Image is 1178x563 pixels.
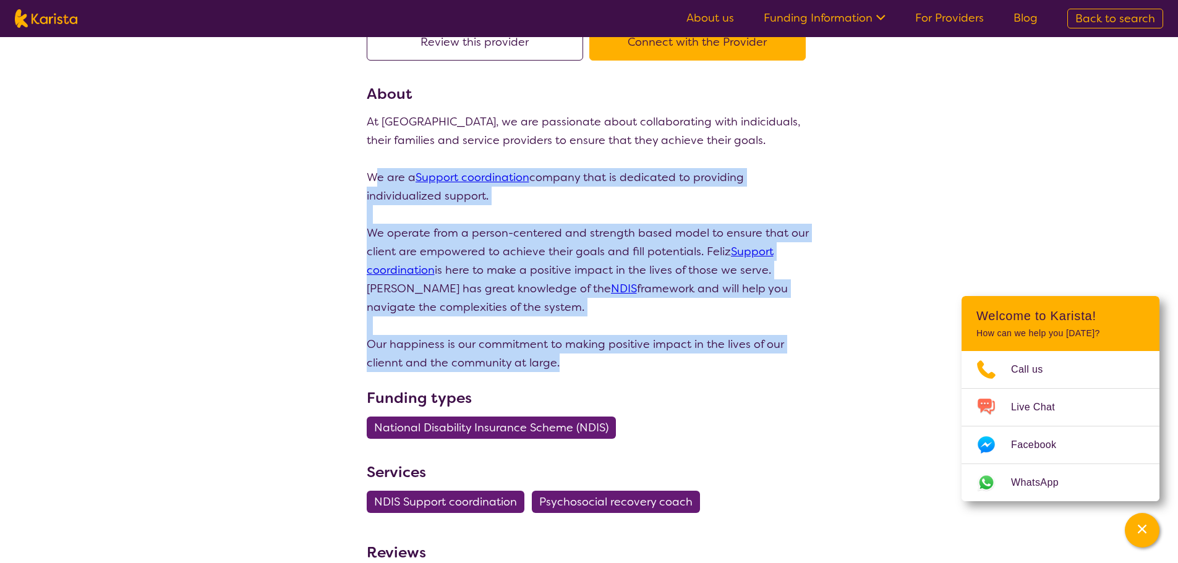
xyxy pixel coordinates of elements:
[416,170,529,185] a: Support coordination
[764,11,886,25] a: Funding Information
[367,83,812,105] h3: About
[539,491,693,513] span: Psychosocial recovery coach
[962,296,1159,501] div: Channel Menu
[915,11,984,25] a: For Providers
[374,491,517,513] span: NDIS Support coordination
[367,168,812,205] p: We are a company that is dedicated to providing individualized support.
[1011,360,1058,379] span: Call us
[1067,9,1163,28] a: Back to search
[367,35,589,49] a: Review this provider
[367,335,812,372] p: Our happiness is our commitment to making positive impact in the lives of our cliennt and the com...
[1011,436,1071,454] span: Facebook
[976,308,1145,323] h2: Welcome to Karista!
[1125,513,1159,548] button: Channel Menu
[532,494,707,509] a: Psychosocial recovery coach
[374,417,608,439] span: National Disability Insurance Scheme (NDIS)
[367,420,623,435] a: National Disability Insurance Scheme (NDIS)
[1011,398,1070,417] span: Live Chat
[367,112,812,150] p: At [GEOGRAPHIC_DATA], we are passionate about collaborating with indiciduals, their families and ...
[367,244,774,277] a: Support coordination
[367,461,812,483] h3: Services
[367,494,532,509] a: NDIS Support coordination
[15,9,77,28] img: Karista logo
[367,224,812,316] p: We operate from a person-centered and strength based model to ensure that our client are empowere...
[589,23,806,61] button: Connect with the Provider
[1075,11,1155,26] span: Back to search
[589,35,812,49] a: Connect with the Provider
[367,23,583,61] button: Review this provider
[1011,473,1073,492] span: WhatsApp
[962,351,1159,501] ul: Choose channel
[367,387,812,409] h3: Funding types
[1014,11,1038,25] a: Blog
[686,11,734,25] a: About us
[962,464,1159,501] a: Web link opens in a new tab.
[976,328,1145,339] p: How can we help you [DATE]?
[611,281,637,296] a: NDIS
